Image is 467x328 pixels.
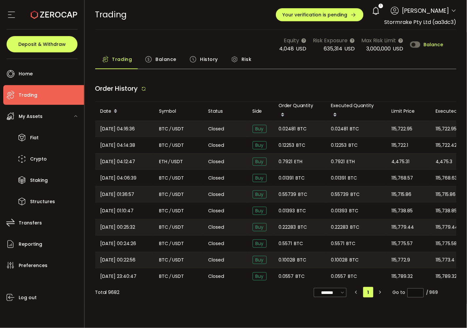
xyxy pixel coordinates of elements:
span: Closed [208,158,224,165]
span: Risk [242,53,251,66]
span: BTC [348,273,357,280]
span: 0.55739 [279,191,296,198]
em: / [170,207,171,215]
button: Deposit & Withdraw [7,36,78,52]
span: 115,715.86 [436,191,456,198]
span: Go to [393,288,424,297]
div: Status [203,107,247,115]
span: 115,775.57 [392,240,413,247]
span: BTC [298,125,307,133]
span: 0.7921 [279,158,293,165]
span: 115,722.42 [436,142,457,149]
span: 115,773.4 [436,256,455,264]
span: [DATE] 01:10:47 [100,207,134,215]
span: 115,738.85 [392,207,413,215]
span: Buy [253,174,267,182]
span: USDT [172,125,184,133]
span: 115,768.63 [436,174,458,182]
span: 0.10028 [279,256,296,264]
span: USDT [172,174,184,182]
span: BTC [294,240,303,247]
span: Order History [95,84,138,93]
span: 4,475.31 [392,158,410,165]
span: USD [345,45,355,52]
em: / [170,142,171,149]
span: 3,000,000 [367,45,391,52]
span: Closed [208,257,224,263]
span: 115,722.1 [392,142,408,149]
span: 1 [380,4,381,8]
span: USDT [172,223,184,231]
span: [DATE] 01:36:57 [100,191,135,198]
span: 0.55739 [331,191,349,198]
em: / [170,240,171,247]
span: BTC [351,191,360,198]
span: BTC [296,174,305,182]
span: BTC [159,240,169,247]
span: 4,048 [279,45,294,52]
span: 0.7921 [331,158,345,165]
span: USD [393,45,404,52]
span: Closed [208,273,224,280]
span: Home [19,69,33,79]
span: 635,314 [324,45,343,52]
span: Buy [253,207,267,215]
span: 115,738.85 [436,207,457,215]
span: [DATE] 04:16:36 [100,125,135,133]
span: 0.0557 [279,273,294,280]
span: Buy [253,125,267,133]
span: BTC [297,256,307,264]
span: Your verification is pending [283,12,348,17]
span: History [200,53,218,66]
span: BTC [347,240,356,247]
span: BTC [296,273,305,280]
span: Closed [208,207,224,214]
em: / [170,256,171,264]
span: USDT [172,240,184,247]
span: Trading [112,53,132,66]
span: BTC [350,125,359,133]
div: Executed Quantity [326,102,386,121]
span: Closed [208,175,224,182]
span: Trading [19,90,37,100]
span: 0.01391 [331,174,346,182]
span: BTC [159,125,169,133]
span: 115,715.86 [392,191,412,198]
span: Max Risk Limit [362,36,396,45]
span: Structures [30,197,55,206]
li: 1 [363,287,373,298]
span: BTC [159,174,169,182]
span: 115,775.58 [436,240,457,247]
span: ETH [295,158,303,165]
span: [DATE] 04:14:38 [100,142,135,149]
span: BTC [296,142,306,149]
span: 0.5571 [331,240,345,247]
span: 0.22283 [331,223,349,231]
em: / [170,125,171,133]
span: 115,722.95 [392,125,413,133]
span: Closed [208,240,224,247]
span: Equity [284,36,299,45]
span: BTC [298,223,307,231]
span: USD [296,45,307,52]
span: 115,789.32 [436,273,457,280]
span: Buy [253,256,267,264]
span: BTC [350,207,359,215]
span: BTC [348,174,357,182]
span: USDT [172,207,184,215]
span: Deposit & Withdraw [18,42,66,47]
span: BTC [159,191,169,198]
span: Risk Exposure [313,36,348,45]
span: 4,475.3 [436,158,453,165]
span: Buy [253,190,267,199]
span: [DATE] 00:24:26 [100,240,136,247]
em: / [170,273,171,280]
span: BTC [298,191,308,198]
span: Stormrake Pty Ltd (aa3dc3) [385,18,457,26]
span: 115,789.32 [392,273,413,280]
span: Log out [19,293,37,302]
span: BTC [297,207,306,215]
span: Closed [208,191,224,198]
span: Crypto [30,154,47,164]
span: BTC [159,207,169,215]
